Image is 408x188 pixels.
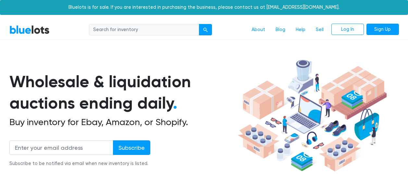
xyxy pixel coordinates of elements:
img: hero-ee84e7d0318cb26816c560f6b4441b76977f77a177738b4e94f68c95b2b83dbb.png [235,57,389,175]
a: Help [291,24,311,36]
h1: Wholesale & liquidation auctions ending daily [9,71,235,114]
input: Search for inventory [89,24,199,36]
input: Subscribe [113,140,150,155]
a: About [246,24,270,36]
span: . [173,93,177,113]
h2: Buy inventory for Ebay, Amazon, or Shopify. [9,117,235,128]
a: Sign Up [366,24,399,35]
a: BlueLots [9,25,50,34]
div: Subscribe to be notified via email when new inventory is listed. [9,160,150,167]
a: Blog [270,24,291,36]
a: Sell [311,24,329,36]
input: Enter your email address [9,140,113,155]
a: Log In [331,24,364,35]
